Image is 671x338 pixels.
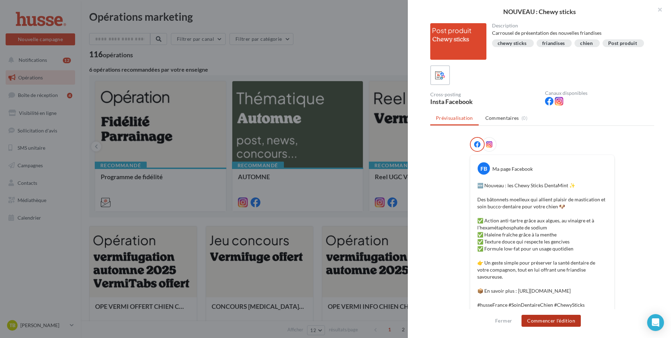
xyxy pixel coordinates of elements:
div: Insta Facebook [430,98,539,105]
span: Commentaires [485,115,519,122]
div: Cross-posting [430,92,539,97]
span: (0) [521,115,527,121]
div: friandises [542,41,565,46]
div: Canaux disponibles [545,91,654,96]
div: Post produit [608,41,637,46]
div: NOUVEAU : Chewy sticks [419,8,660,15]
div: Description [492,23,649,28]
button: Fermer [492,317,515,325]
div: FB [478,162,490,175]
div: chien [580,41,593,46]
div: Ma page Facebook [492,165,533,173]
button: Commencer l'édition [521,315,581,327]
p: 🆕 Nouveau : les Chewy Sticks DentaMint ✨ Des bâtonnets moelleux qui allient plaisir de masticatio... [477,182,607,316]
div: Carrousel de présentation des nouvelles friandises [492,30,649,37]
div: Open Intercom Messenger [647,314,664,331]
div: chewy sticks [498,41,527,46]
